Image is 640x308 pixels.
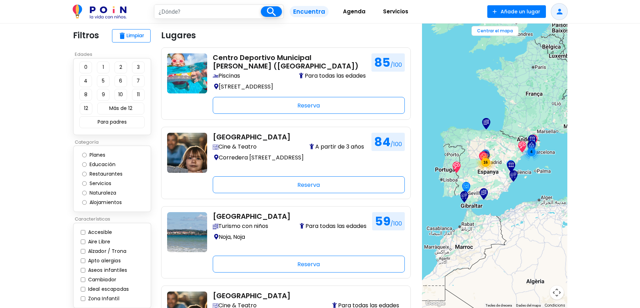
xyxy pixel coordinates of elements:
[86,229,112,236] label: Accesible
[73,5,126,19] img: POiN
[213,224,218,229] img: Explora atracciones turísticas perfectas para visitar con niños: accesibles, entretenidas y segur...
[290,6,329,18] span: Encuentra
[86,248,127,255] label: Alzador / Trona
[527,135,538,146] div: Museo Episcopal de Vic
[73,51,156,58] p: Edades
[114,61,127,73] button: 2
[86,276,117,283] label: Cambiador
[390,61,402,69] span: /100
[88,199,129,206] label: Alojamientos
[88,161,123,168] label: Educación
[79,116,145,128] button: Para padres
[478,188,489,199] div: Cuevas de Nerja
[424,299,447,308] img: Google
[86,267,127,274] label: Aseos infantiles
[458,191,470,202] div: Playa de la Victoria
[300,222,367,230] span: Para todas las edades
[73,216,156,223] p: Características
[390,219,402,228] span: /100
[79,75,92,87] button: 4
[118,32,126,40] span: delete
[213,53,366,70] h2: Centro Deportivo Municipal [PERSON_NAME] ([GEOGRAPHIC_DATA])
[132,75,145,87] button: 7
[545,303,565,308] a: Condicions (s'obre en una pestanya nova)
[380,6,411,17] span: Servicios
[213,81,366,92] p: [STREET_ADDRESS]
[461,182,472,193] div: Auditorio Nissan Cartuja
[516,303,541,308] button: Dades del mapa
[97,89,110,101] button: 9
[213,176,405,193] div: Reserva
[213,256,405,273] div: Reserva
[213,152,366,163] p: Corredera [STREET_ADDRESS]
[114,75,127,87] button: 6
[167,53,207,93] img: piscina-verano-madrid-centro-deportivo-municipal-margot-moles-vicalvaro
[213,133,366,141] h2: [GEOGRAPHIC_DATA]
[371,133,405,151] h1: 84
[483,160,487,164] span: 16
[167,212,207,252] img: planes-hacer-con-ninos-cantabria-santander-noja
[516,141,528,152] div: Càmping Serra de Prades Resort
[530,150,532,154] span: 4
[479,151,490,162] div: Teatro Sanpol
[486,303,512,308] button: Tecles de drecera
[161,29,196,42] p: Lugares
[97,61,110,73] button: 1
[86,238,111,245] label: Aire Libre
[550,286,564,300] button: Controls de la càmera del mapa
[73,139,156,146] p: Categoría
[167,133,405,193] a: teatro-lara-de-madrid [GEOGRAPHIC_DATA] Descubre salas de cine y teatro family-friendly: programa...
[213,72,240,80] span: Piscinas
[79,61,92,73] button: 0
[528,135,539,146] div: Parador de Vic-sau
[374,3,417,20] a: Servicios
[372,212,405,230] h1: 59
[477,152,489,163] div: Jump Club
[471,26,519,36] button: Centrar el mapa
[334,3,374,20] a: Agenda
[88,180,119,187] label: Servicios
[371,53,405,72] h1: 85
[213,232,367,242] p: Noja, Noja
[88,189,124,197] label: Naturaleza
[80,103,92,114] button: 12
[299,72,366,80] span: Para todas las edades
[132,89,145,101] button: 11
[167,53,405,114] a: piscina-verano-madrid-centro-deportivo-municipal-margot-moles-vicalvaro Centro Deportivo Municipa...
[86,295,119,302] label: Zona Infantil
[213,144,218,150] img: Descubre salas de cine y teatro family-friendly: programación infantil, accesibilidad y comodidad...
[424,299,447,308] a: Obre aquesta àrea a Google Maps (obre una finestra nova)
[114,89,127,101] button: 10
[481,118,492,129] div: Villa de Noja
[480,151,491,163] div: Parque Forestal de Valdebernardo
[390,140,402,148] span: /100
[167,212,405,273] a: planes-hacer-con-ninos-cantabria-santander-noja [GEOGRAPHIC_DATA] Explora atracciones turísticas ...
[112,29,151,42] button: deleteLimpiar
[479,151,490,162] div: Hotel Riu Plaza España
[506,161,517,172] div: L'Iber, Museo de los soldaditos de plomo
[213,291,399,300] h2: [GEOGRAPHIC_DATA]
[451,162,462,173] div: Hotel Ibérica
[340,6,369,17] span: Agenda
[97,103,144,114] button: Más de 12
[526,141,537,152] div: Palacio Victoria Eugenia
[132,61,145,73] button: 3
[167,133,207,173] img: teatro-lara-de-madrid
[480,150,491,161] div: IKEA San Sebastián de los Reyes
[213,73,218,79] img: Encuentra piscinas públicas con zonas infantiles, actividades acuáticas para niños y seguridad ad...
[73,29,99,42] p: Filtros
[310,143,366,151] span: A partir de 3 años
[487,5,546,18] button: Añade un lugar
[508,170,519,182] div: Playa de Levante
[213,222,268,230] span: Turismo con niños
[154,5,261,18] input: ¿Dónde?
[505,160,516,171] div: Heron City Valencia Paterna
[88,170,130,178] label: Restaurantes
[265,6,277,18] i: search
[213,143,257,151] span: Cine & Teatro
[284,3,334,20] a: Encuentra
[526,140,537,151] div: Centro Comercial Westfield La Maquinista
[86,286,129,293] label: Ideal escapadas
[97,75,110,87] button: 5
[79,89,92,101] button: 8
